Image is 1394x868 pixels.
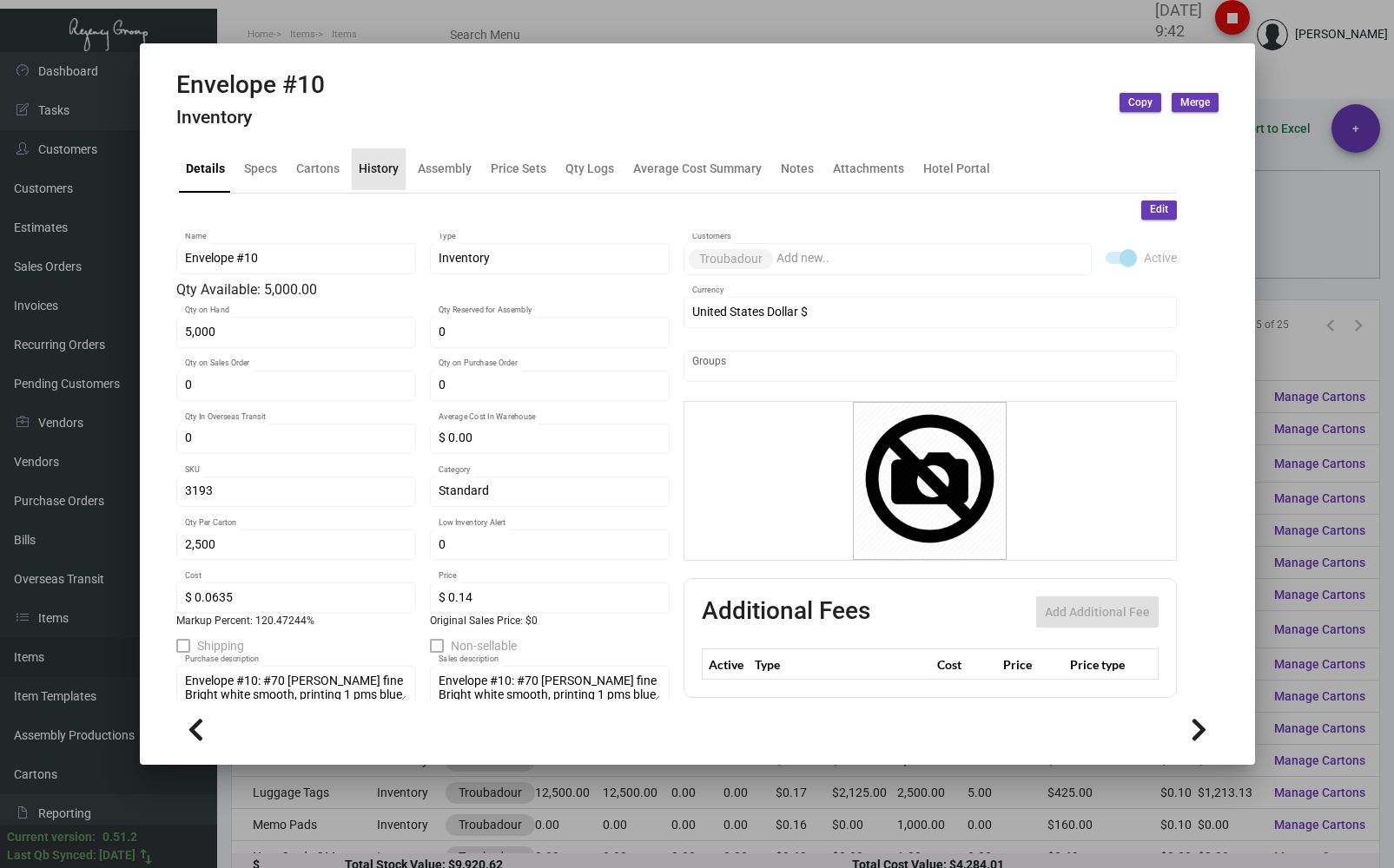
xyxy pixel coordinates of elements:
div: Qty Available: 5,000.00 [176,279,670,300]
div: Last Qb Synced: [DATE] [7,846,135,865]
th: Cost [933,649,1000,680]
div: Attachments [833,160,904,178]
div: Average Cost Summary [633,160,762,178]
mat-chip: Troubadour [689,249,773,269]
h2: Additional Fees [702,596,870,628]
div: Price Sets [491,160,546,178]
span: Add Additional Fee [1045,605,1150,619]
th: Type [750,649,932,680]
h2: Envelope #10 [176,70,325,100]
div: Current version: [7,828,96,846]
div: History [359,160,399,178]
div: Cartons [296,160,340,178]
span: Merge [1180,95,1210,110]
button: Edit [1141,201,1177,220]
div: Details [186,160,225,178]
button: Copy [1120,93,1161,112]
div: Notes [781,160,814,178]
h4: Inventory [176,107,325,128]
span: Copy [1128,95,1153,110]
span: Non-sellable [451,635,517,656]
th: Active [702,649,750,680]
div: Assembly [418,160,472,178]
th: Price type [1066,649,1139,680]
input: Add new.. [692,359,1167,373]
div: Hotel Portal [923,160,990,178]
div: Qty Logs [565,160,614,178]
div: Specs [244,160,277,178]
span: Active [1144,247,1177,268]
div: 0.51.2 [102,828,137,846]
span: Edit [1150,202,1168,217]
th: Price [999,649,1066,680]
button: Merge [1172,93,1219,112]
span: Shipping [197,635,244,656]
input: Add new.. [776,252,1082,266]
button: Add Additional Fee [1036,596,1159,628]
